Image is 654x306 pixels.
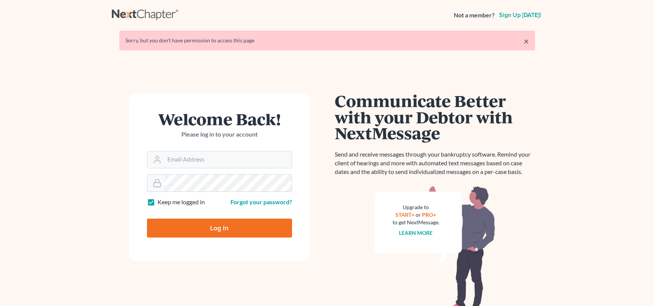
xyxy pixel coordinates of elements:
input: Log In [147,219,292,238]
p: Please log in to your account [147,130,292,139]
label: Keep me logged in [158,198,205,207]
a: Learn more [399,230,433,236]
h1: Welcome Back! [147,111,292,127]
a: Sign up [DATE]! [498,12,543,18]
input: Email Address [164,151,292,168]
div: Upgrade to [393,203,439,211]
div: Sorry, but you don't have permission to access this page [125,37,529,44]
a: PRO+ [422,211,436,218]
div: to get NextMessage. [393,219,439,226]
a: START+ [396,211,414,218]
h1: Communicate Better with your Debtor with NextMessage [335,93,535,141]
a: Forgot your password? [230,198,292,205]
span: or [416,211,421,218]
strong: Not a member? [454,11,495,20]
a: × [524,37,529,46]
p: Send and receive messages through your bankruptcy software. Remind your client of hearings and mo... [335,150,535,176]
